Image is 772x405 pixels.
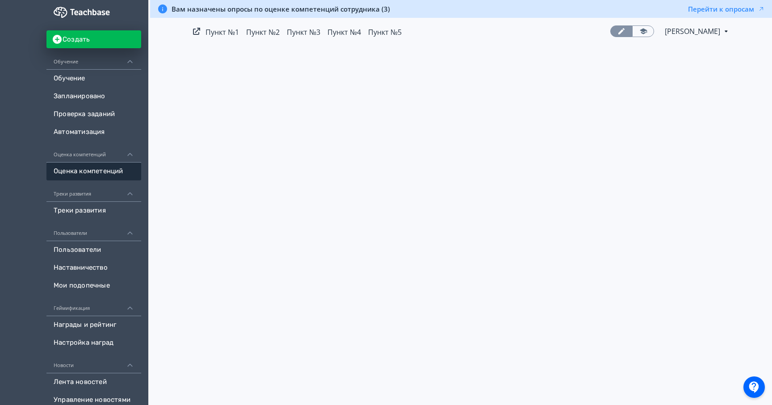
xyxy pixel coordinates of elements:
[46,373,141,391] a: Лента новостей
[206,27,239,37] a: Пункт №1
[46,241,141,259] a: Пользователи
[46,220,141,241] div: Пользователи
[46,202,141,220] a: Треки развития
[46,88,141,105] a: Запланировано
[46,259,141,277] a: Наставничество
[46,141,141,163] div: Оценка компетенций
[46,352,141,373] div: Новости
[172,4,390,13] span: Вам назначены опросы по оценке компетенций сотрудника (3)
[327,27,361,37] a: Пункт №4
[46,123,141,141] a: Автоматизация
[46,316,141,334] a: Награды и рейтинг
[46,295,141,316] div: Геймификация
[46,48,141,70] div: Обучение
[46,277,141,295] a: Мои подопечные
[368,27,402,37] a: Пункт №5
[246,27,280,37] a: Пункт №2
[46,180,141,202] div: Треки развития
[665,26,722,37] span: Александр Лесков
[688,4,765,13] button: Перейти к опросам
[46,163,141,180] a: Оценка компетенций
[287,27,320,37] a: Пункт №3
[632,25,654,37] a: Переключиться в режим ученика
[46,334,141,352] a: Настройка наград
[46,105,141,123] a: Проверка заданий
[46,70,141,88] a: Обучение
[46,30,141,48] button: Создать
